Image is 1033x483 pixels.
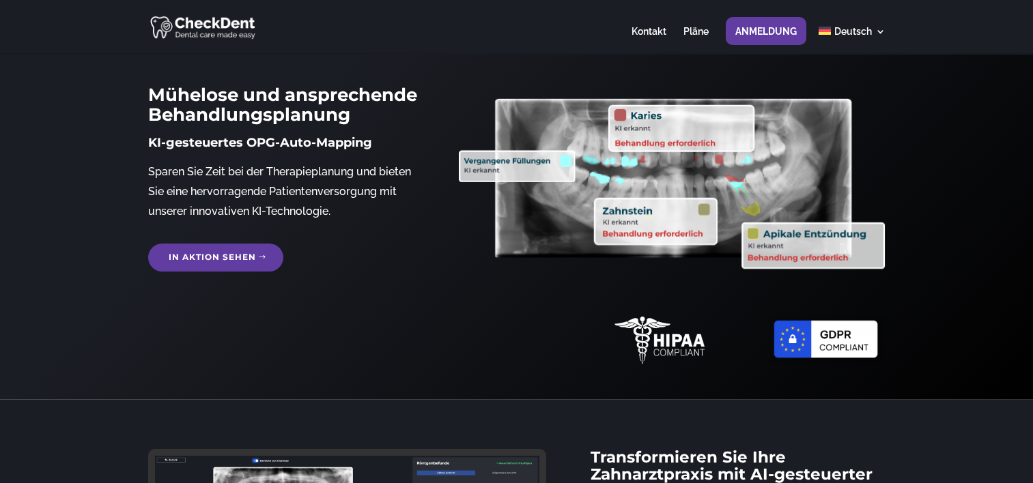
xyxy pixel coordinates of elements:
[148,136,419,157] h1: KI-gesteuertes OPG-Auto-Mapping
[819,27,885,53] a: Deutsch
[148,165,411,218] span: Sparen Sie Zeit bei der Therapieplanung und bieten Sie eine hervorragende Patientenversorgung mit...
[148,85,419,131] h1: Mühelose und ansprechende Behandlungsplanung
[683,27,709,53] a: Pläne
[834,26,872,37] span: Deutsch
[459,98,885,269] img: X_Ray_annotated_de
[150,14,257,40] img: CheckDent AI
[632,27,666,53] a: Kontakt
[735,27,797,53] a: Anmeldung
[148,244,283,271] a: In Aktion sehen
